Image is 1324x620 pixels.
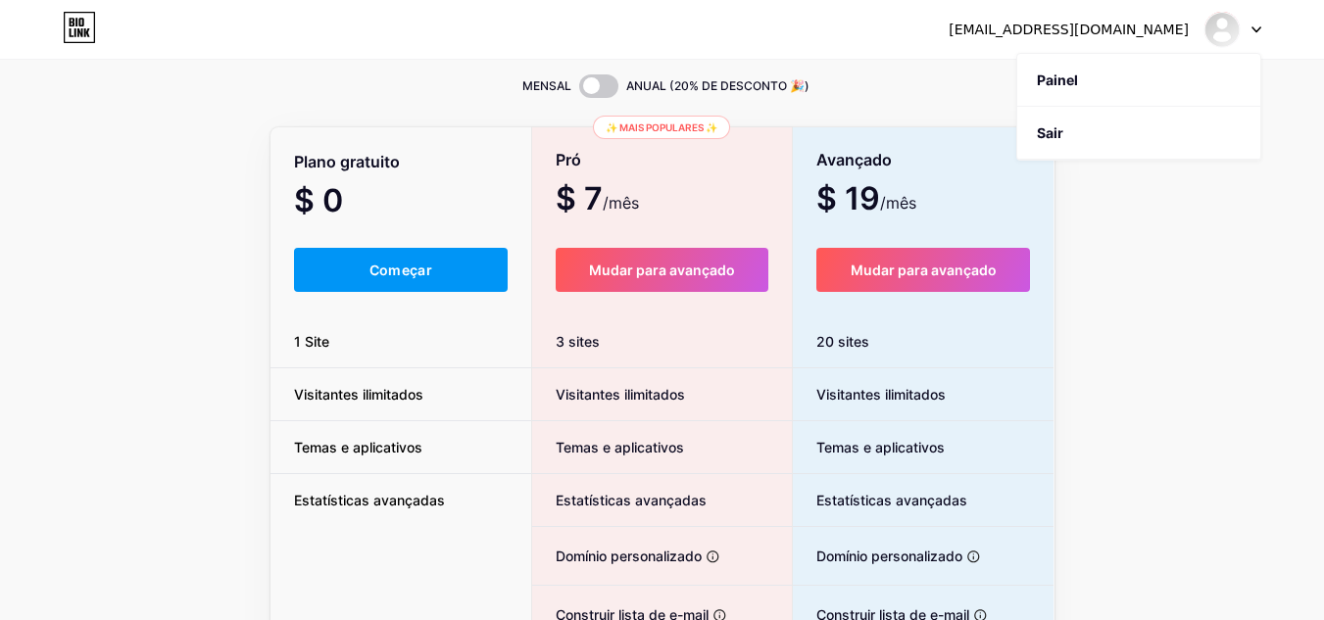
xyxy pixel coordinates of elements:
[816,179,880,217] font: $ 19
[816,439,945,455] font: Temas e aplicativos
[294,386,423,403] font: Visitantes ilimitados
[626,78,809,93] font: ANUAL (20% DE DESCONTO 🎉)
[816,386,946,403] font: Visitantes ilimitados
[294,181,343,219] font: $ 0
[294,152,400,171] font: Plano gratuito
[606,121,717,133] font: ✨ Mais populares ✨
[851,262,997,278] font: Mudar para avançado
[369,262,432,278] font: Começar
[294,333,329,350] font: 1 Site
[949,22,1189,37] font: [EMAIL_ADDRESS][DOMAIN_NAME]
[556,439,684,455] font: Temas e aplicativos
[556,179,603,217] font: $ 7
[556,248,768,292] button: Mudar para avançado
[816,248,1031,292] button: Mudar para avançado
[1017,54,1260,107] a: Painel
[816,548,962,564] font: Domínio personalizado
[556,333,600,350] font: 3 sites
[294,248,509,292] button: Começar
[1037,124,1063,141] font: Sair
[816,333,869,350] font: 20 sites
[294,439,422,455] font: Temas e aplicativos
[1037,72,1078,88] font: Painel
[589,262,735,278] font: Mudar para avançado
[522,78,571,93] font: MENSAL
[556,492,707,508] font: Estatísticas avançadas
[816,492,967,508] font: Estatísticas avançadas
[603,193,639,213] font: /mês
[556,548,702,564] font: Domínio personalizado
[294,492,445,508] font: Estatísticas avançadas
[556,150,581,169] font: Pró
[880,193,916,213] font: /mês
[816,150,892,169] font: Avançado
[1203,11,1241,48] img: pastitamassas
[556,386,685,403] font: Visitantes ilimitados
